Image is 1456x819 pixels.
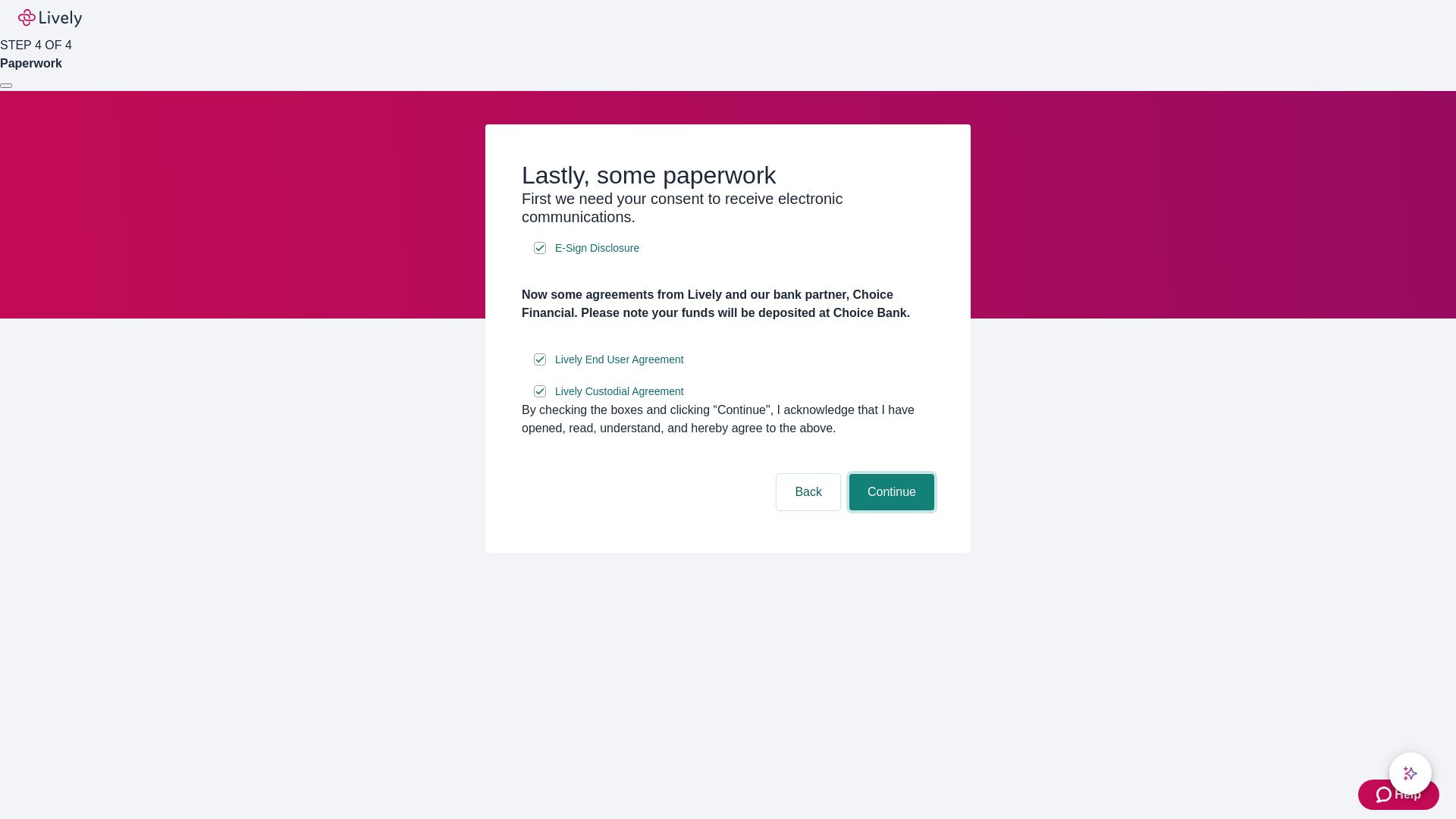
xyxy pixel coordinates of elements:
[18,9,82,27] img: Lively
[555,352,684,368] span: Lively End User Agreement
[522,401,934,438] div: By checking the boxes and clicking “Continue", I acknowledge that I have opened, read, understand...
[552,350,687,369] a: e-sign disclosure document
[522,190,934,226] h3: First we need your consent to receive electronic communications.
[552,382,687,401] a: e-sign disclosure document
[1403,766,1418,781] svg: Lively AI Assistant
[552,239,642,258] a: e-sign disclosure document
[555,384,684,400] span: Lively Custodial Agreement
[777,474,840,510] button: Back
[849,474,934,510] button: Continue
[1376,786,1395,804] svg: Zendesk support icon
[555,240,639,256] span: E-Sign Disclosure
[1358,780,1439,810] button: Zendesk support iconHelp
[522,161,934,190] h2: Lastly, some paperwork
[1395,786,1421,804] span: Help
[1389,752,1432,795] button: chat
[522,286,934,322] h4: Now some agreements from Lively and our bank partner, Choice Financial. Please note your funds wi...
